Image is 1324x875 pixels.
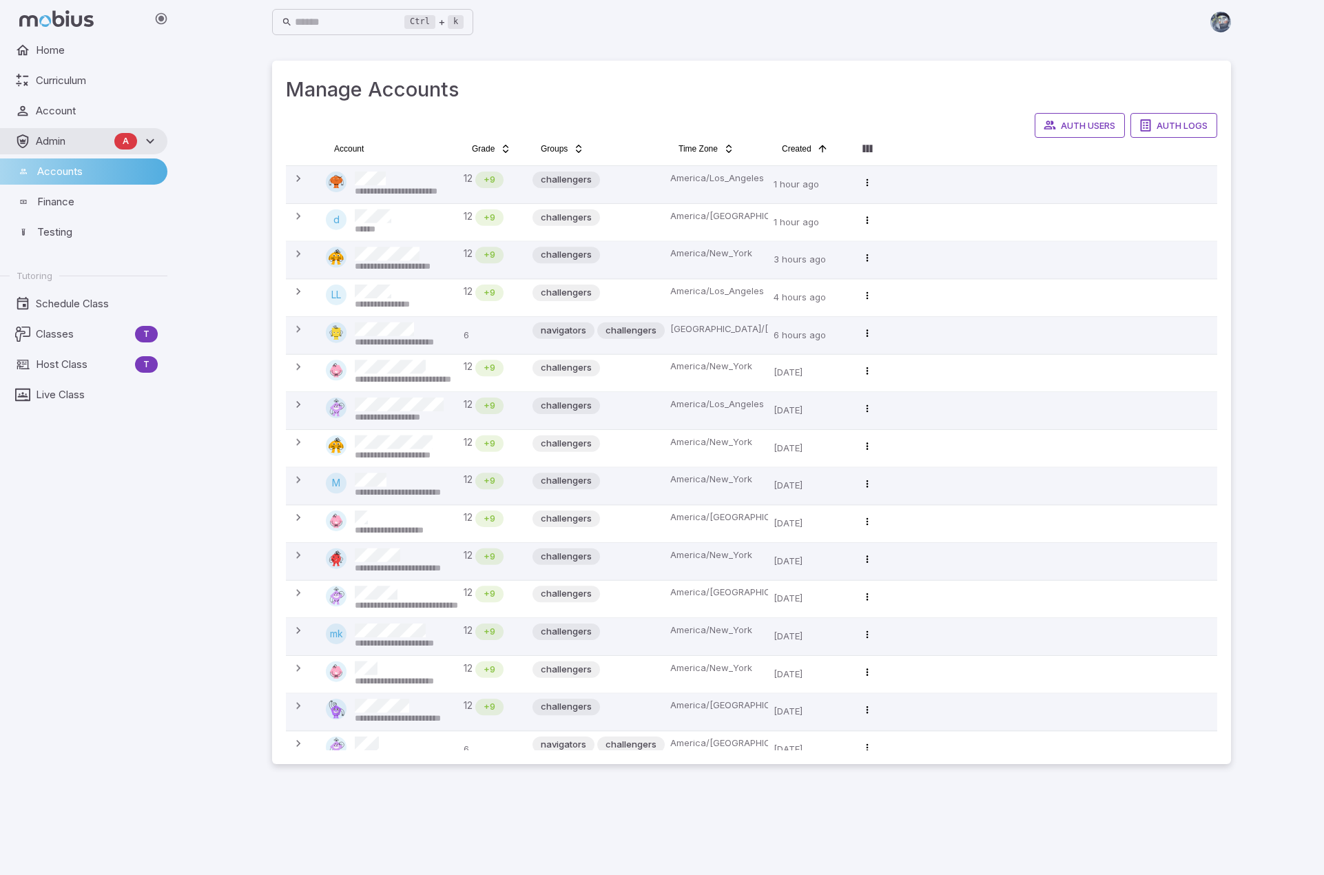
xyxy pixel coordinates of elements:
[670,699,763,712] p: America/[GEOGRAPHIC_DATA]
[774,172,845,198] p: 1 hour ago
[774,285,845,311] p: 4 hours ago
[670,285,763,298] p: America/Los_Angeles
[670,586,763,599] p: America/[GEOGRAPHIC_DATA]
[475,173,504,187] span: +9
[475,247,504,263] div: Math is above age level
[404,14,464,30] div: +
[475,437,504,451] span: +9
[464,138,519,160] button: Grade
[774,138,836,160] button: Created
[464,661,473,678] span: 12
[464,360,473,376] span: 12
[36,327,130,342] span: Classes
[326,737,346,757] img: diamond.svg
[472,143,495,154] span: Grade
[326,511,346,531] img: hexagon.svg
[475,361,504,375] span: +9
[326,661,346,682] img: hexagon.svg
[326,624,346,644] div: mk
[670,624,763,637] p: America/New_York
[326,699,346,719] img: pentagon.svg
[286,74,1217,105] h3: Manage Accounts
[17,269,52,282] span: Tutoring
[1210,12,1231,32] img: andrew.jpg
[774,247,845,273] p: 3 hours ago
[36,103,158,119] span: Account
[448,15,464,29] kbd: k
[532,550,600,564] span: challengers
[135,327,158,341] span: T
[475,209,504,226] div: Math is above age level
[670,473,763,486] p: America/New_York
[464,511,473,527] span: 12
[326,360,346,380] img: hexagon.svg
[532,738,594,752] span: navigators
[464,699,473,715] span: 12
[1035,113,1125,138] button: Auth Users
[532,138,592,160] button: Groups
[774,511,845,537] p: [DATE]
[36,387,158,402] span: Live Class
[464,737,521,763] p: 6
[475,473,504,489] div: Math is above age level
[475,661,504,678] div: Math is above age level
[670,360,763,373] p: America/New_York
[326,247,346,267] img: semi-circle.svg
[532,512,600,526] span: challengers
[774,322,845,349] p: 6 hours ago
[597,324,665,338] span: challengers
[782,143,811,154] span: Created
[475,511,504,527] div: Math is above age level
[464,285,473,301] span: 12
[532,211,600,225] span: challengers
[37,164,158,179] span: Accounts
[856,138,878,160] button: Column visibility
[464,435,473,452] span: 12
[475,586,504,602] div: Math is above age level
[475,550,504,564] span: +9
[532,437,600,451] span: challengers
[36,357,130,372] span: Host Class
[532,474,600,488] span: challengers
[532,587,600,601] span: challengers
[475,699,504,715] div: Math is above age level
[475,663,504,677] span: +9
[464,548,473,565] span: 12
[135,358,158,371] span: T
[670,398,763,411] p: America/Los_Angeles
[464,398,473,414] span: 12
[532,399,600,413] span: challengers
[774,699,845,725] p: [DATE]
[475,172,504,188] div: Math is above age level
[464,247,473,263] span: 12
[36,43,158,58] span: Home
[475,248,504,262] span: +9
[326,322,346,343] img: square.svg
[114,134,137,148] span: A
[532,286,600,300] span: challengers
[774,737,845,763] p: [DATE]
[532,173,600,187] span: challengers
[532,625,600,639] span: challengers
[464,209,473,226] span: 12
[774,435,845,462] p: [DATE]
[464,586,473,602] span: 12
[475,512,504,526] span: +9
[326,398,346,418] img: diamond.svg
[670,138,743,160] button: Time Zone
[679,143,718,154] span: Time Zone
[774,624,845,650] p: [DATE]
[37,225,158,240] span: Testing
[326,138,372,160] button: Account
[475,286,504,300] span: +9
[475,435,504,452] div: Math is above age level
[326,435,346,456] img: semi-circle.svg
[36,134,109,149] span: Admin
[597,738,665,752] span: challengers
[326,172,346,192] img: oval.svg
[541,143,568,154] span: Groups
[475,624,504,640] div: Math is above age level
[670,209,763,223] p: America/[GEOGRAPHIC_DATA]
[326,473,346,493] div: M
[774,548,845,575] p: [DATE]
